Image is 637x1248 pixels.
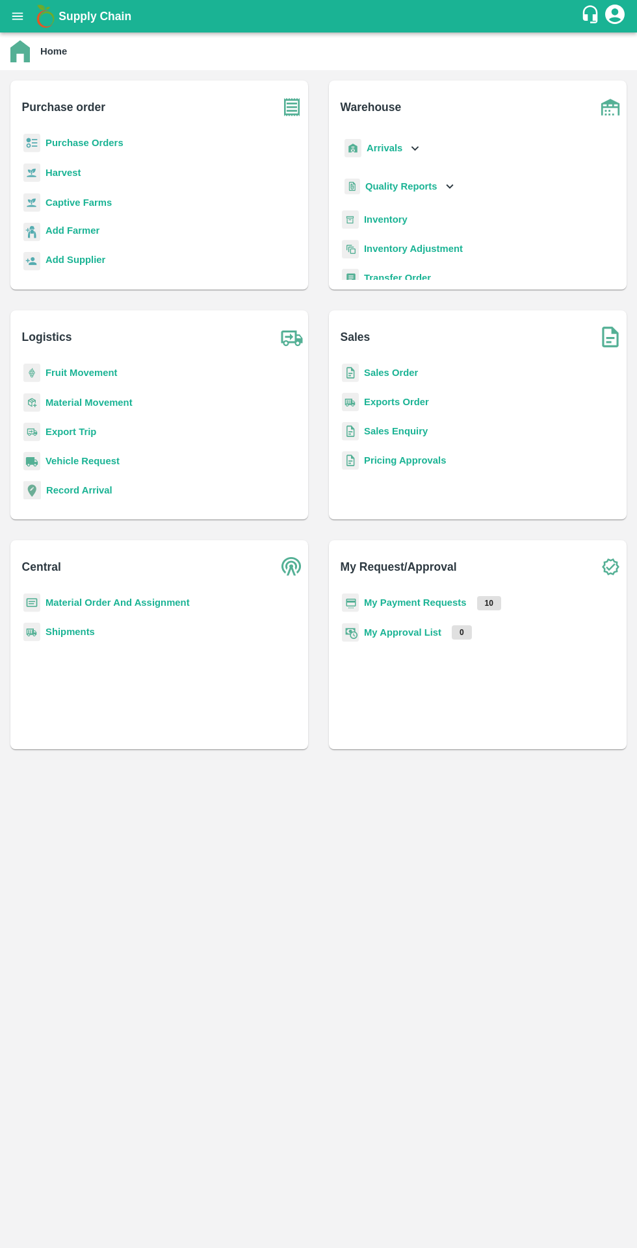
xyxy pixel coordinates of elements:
img: whTransfer [342,269,359,288]
img: shipments [342,393,359,412]
img: shipments [23,623,40,642]
img: recordArrival [23,481,41,499]
a: Add Supplier [45,253,105,270]
a: Fruit Movement [45,368,118,378]
a: Exports Order [364,397,429,407]
b: Add Supplier [45,255,105,265]
img: sales [342,422,359,441]
img: vehicle [23,452,40,471]
img: delivery [23,423,40,442]
b: Logistics [22,328,72,346]
img: whInventory [342,210,359,229]
b: Purchase order [22,98,105,116]
div: customer-support [580,5,603,28]
b: Sales [341,328,370,346]
img: approval [342,623,359,642]
b: Quality Reports [365,181,437,192]
img: soSales [594,321,627,353]
a: My Payment Requests [364,597,467,608]
div: Arrivals [342,134,422,163]
img: sales [342,364,359,382]
b: Warehouse [341,98,402,116]
a: Vehicle Request [45,456,120,466]
img: harvest [23,163,40,182]
b: My Request/Approval [341,558,457,576]
img: truck [276,321,308,353]
img: inventory [342,240,359,258]
img: home [10,40,30,62]
a: Supply Chain [58,7,580,25]
a: My Approval List [364,627,441,638]
b: Home [40,46,67,56]
img: reciept [23,134,40,153]
img: warehouse [594,91,627,123]
img: qualityReport [344,179,360,195]
img: check [594,551,627,583]
b: Add Farmer [45,225,99,236]
a: Pricing Approvals [364,455,446,466]
a: Export Trip [45,427,96,437]
a: Inventory Adjustment [364,243,463,254]
img: purchase [276,91,308,123]
button: open drawer [3,1,32,31]
img: centralMaterial [23,593,40,612]
a: Purchase Orders [45,138,123,148]
b: Supply Chain [58,10,131,23]
a: Material Order And Assignment [45,597,190,608]
img: sales [342,451,359,470]
p: 0 [452,625,472,640]
a: Inventory [364,214,408,225]
img: harvest [23,193,40,212]
img: whArrival [344,139,361,158]
div: Quality Reports [342,173,457,200]
a: Record Arrival [46,485,112,495]
img: central [276,551,308,583]
img: supplier [23,252,40,271]
b: Central [22,558,61,576]
b: Arrivals [367,143,402,153]
a: Harvest [45,168,81,178]
img: logo [32,3,58,29]
a: Transfer Order [364,273,431,283]
img: payment [342,593,359,612]
a: Add Farmer [45,223,99,241]
div: account of current user [603,3,627,30]
a: Sales Order [364,368,418,378]
a: Captive Farms [45,197,112,208]
img: material [23,393,40,412]
img: farmer [23,223,40,242]
a: Sales Enquiry [364,426,428,436]
img: fruit [23,364,40,382]
p: 10 [477,596,501,610]
a: Shipments [45,627,95,637]
a: Material Movement [45,397,133,408]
